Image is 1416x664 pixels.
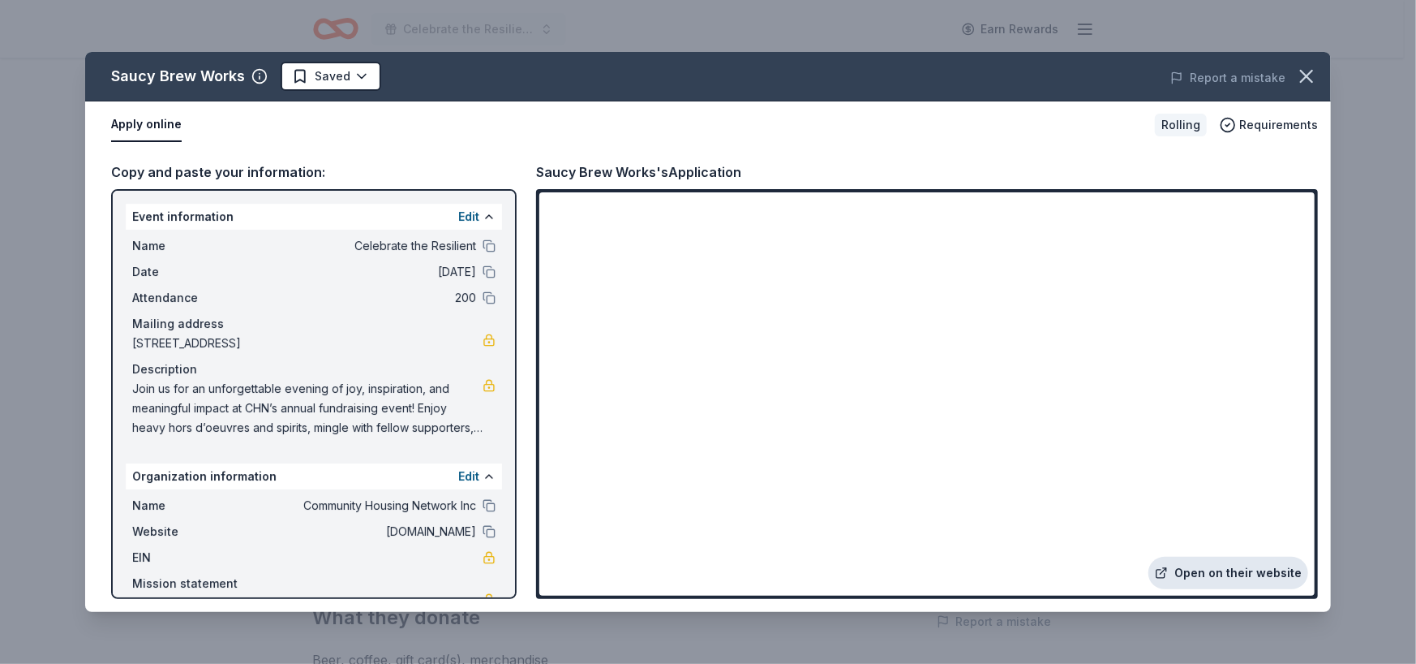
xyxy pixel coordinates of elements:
[132,334,483,353] span: [STREET_ADDRESS]
[132,522,241,541] span: Website
[241,262,476,282] span: [DATE]
[126,464,502,489] div: Organization information
[132,379,483,438] span: Join us for an unforgettable evening of joy, inspiration, and meaningful impact at CHN’s annual f...
[1239,115,1318,135] span: Requirements
[458,467,479,486] button: Edit
[241,522,476,541] span: [DOMAIN_NAME]
[1148,557,1308,589] a: Open on their website
[132,236,241,256] span: Name
[111,108,182,142] button: Apply online
[281,62,381,91] button: Saved
[132,496,241,515] span: Name
[132,593,483,652] span: Community Housing Network creates homes that provide residents with the support, stability, and c...
[126,204,502,230] div: Event information
[132,262,241,282] span: Date
[241,288,476,308] span: 200
[111,162,517,183] div: Copy and paste your information:
[132,314,496,334] div: Mailing address
[132,360,496,379] div: Description
[1170,68,1285,88] button: Report a mistake
[132,548,241,567] span: EIN
[132,288,241,308] span: Attendance
[1155,114,1207,136] div: Rolling
[536,162,741,183] div: Saucy Brew Works's Application
[241,496,476,515] span: Community Housing Network Inc
[241,236,476,256] span: Celebrate the Resilient
[132,574,496,593] div: Mission statement
[1220,115,1318,135] button: Requirements
[458,207,479,226] button: Edit
[111,63,245,89] div: Saucy Brew Works
[315,67,350,86] span: Saved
